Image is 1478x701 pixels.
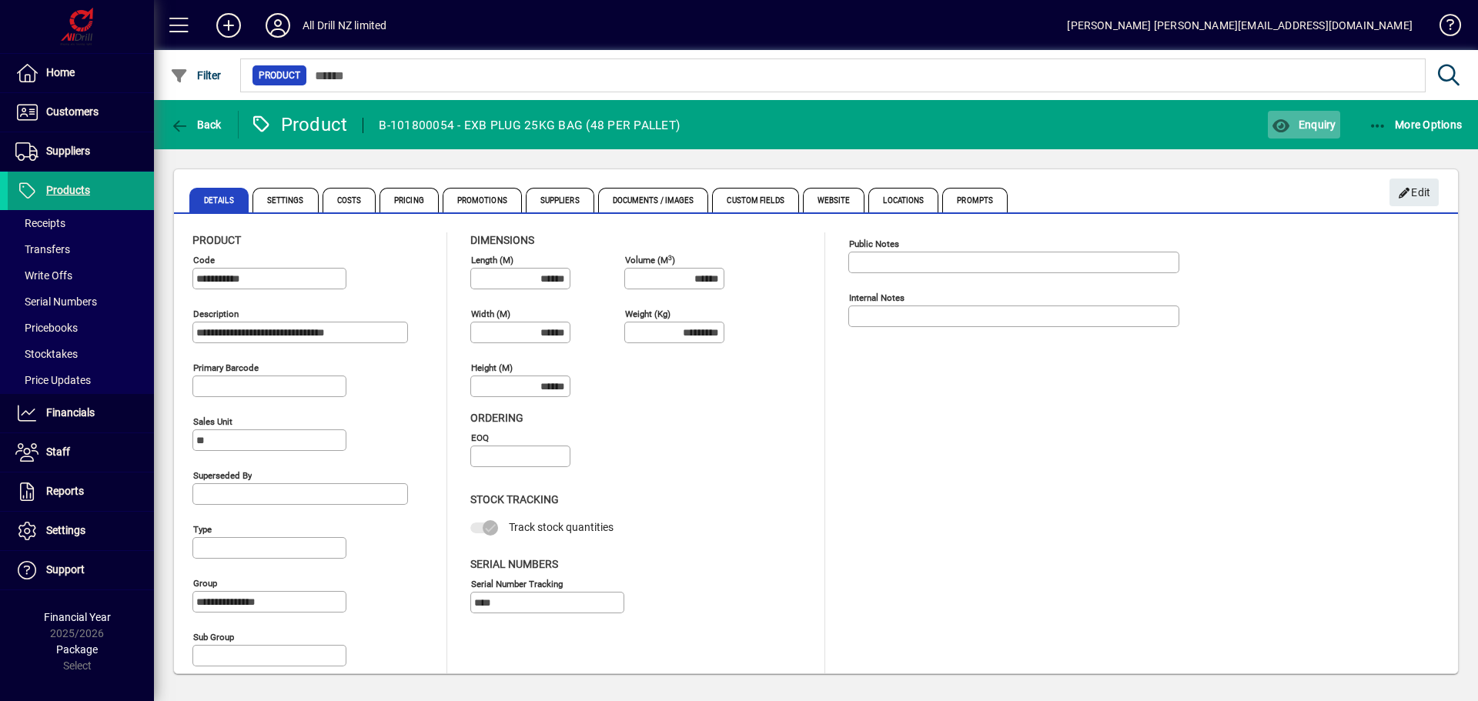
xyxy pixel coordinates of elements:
button: Enquiry [1268,111,1339,139]
mat-label: Height (m) [471,362,513,373]
a: Serial Numbers [8,289,154,315]
span: Transfers [15,243,70,255]
span: Custom Fields [712,188,798,212]
a: Settings [8,512,154,550]
span: Support [46,563,85,576]
span: Stocktakes [15,348,78,360]
mat-label: Public Notes [849,239,899,249]
a: Staff [8,433,154,472]
span: Costs [323,188,376,212]
a: Customers [8,93,154,132]
span: Suppliers [46,145,90,157]
a: Financials [8,394,154,432]
a: Write Offs [8,262,154,289]
span: Locations [868,188,938,212]
span: Receipts [15,217,65,229]
mat-label: Primary barcode [193,362,259,373]
a: Support [8,551,154,589]
a: Knowledge Base [1428,3,1459,53]
span: Dimensions [470,234,534,246]
span: Product [259,68,300,83]
span: Website [803,188,865,212]
span: Pricebooks [15,322,78,334]
span: Filter [170,69,222,82]
mat-label: Weight (Kg) [625,309,670,319]
span: Settings [252,188,319,212]
mat-label: Description [193,309,239,319]
span: Financial Year [44,611,111,623]
span: Settings [46,524,85,536]
app-page-header-button: Back [154,111,239,139]
mat-label: Serial Number tracking [471,578,563,589]
span: Products [46,184,90,196]
a: Stocktakes [8,341,154,367]
span: More Options [1369,119,1463,131]
a: Price Updates [8,367,154,393]
span: Home [46,66,75,78]
mat-label: Sales unit [193,416,232,427]
span: Price Updates [15,374,91,386]
div: [PERSON_NAME] [PERSON_NAME][EMAIL_ADDRESS][DOMAIN_NAME] [1067,13,1413,38]
span: Financials [46,406,95,419]
span: Enquiry [1272,119,1336,131]
a: Suppliers [8,132,154,171]
div: Product [250,112,348,137]
span: Write Offs [15,269,72,282]
button: Filter [166,62,226,89]
button: Edit [1389,179,1439,206]
mat-label: Length (m) [471,255,513,265]
span: Staff [46,446,70,458]
span: Pricing [380,188,439,212]
span: Prompts [942,188,1008,212]
mat-label: Sub group [193,632,234,643]
mat-label: Type [193,524,212,535]
mat-label: Superseded by [193,470,252,481]
a: Receipts [8,210,154,236]
span: Product [192,234,241,246]
a: Transfers [8,236,154,262]
span: Back [170,119,222,131]
span: Details [189,188,249,212]
a: Pricebooks [8,315,154,341]
div: B-101800054 - EXB PLUG 25KG BAG (48 PER PALLET) [379,113,680,138]
button: More Options [1365,111,1466,139]
span: Track stock quantities [509,521,614,533]
a: Reports [8,472,154,511]
sup: 3 [668,253,672,261]
button: Add [204,12,253,39]
span: Suppliers [526,188,594,212]
span: Package [56,643,98,656]
button: Back [166,111,226,139]
mat-label: Width (m) [471,309,510,319]
div: All Drill NZ limited [303,13,387,38]
span: Serial Numbers [470,558,558,570]
span: Serial Numbers [15,295,97,308]
span: Reports [46,485,84,497]
mat-label: Group [193,578,217,589]
span: Ordering [470,412,523,424]
button: Profile [253,12,303,39]
span: Edit [1398,180,1431,205]
mat-label: EOQ [471,432,489,443]
mat-label: Volume (m ) [625,255,675,265]
mat-label: Code [193,255,215,265]
span: Documents / Images [598,188,709,212]
a: Home [8,54,154,92]
mat-label: Internal Notes [849,292,905,303]
span: Customers [46,105,99,118]
span: Promotions [443,188,522,212]
span: Stock Tracking [470,493,559,506]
